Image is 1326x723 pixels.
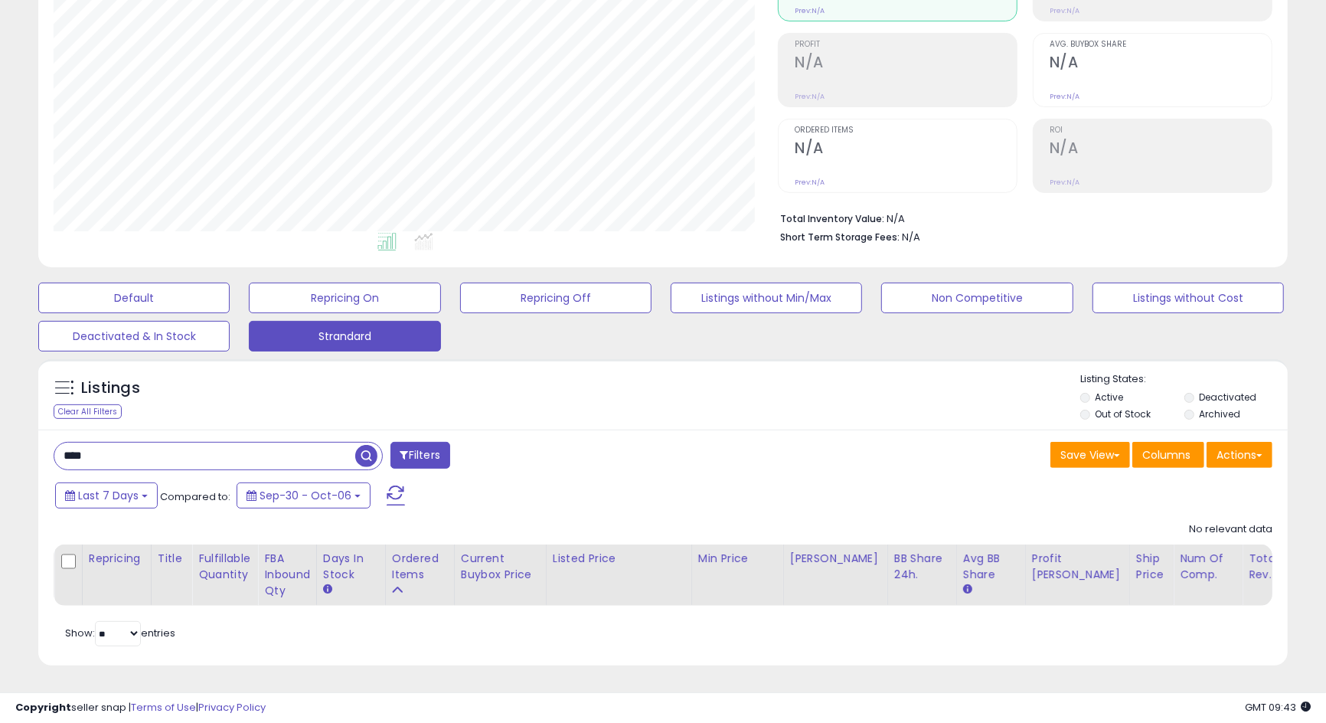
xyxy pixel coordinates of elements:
div: Num of Comp. [1180,551,1236,583]
div: Fulfillable Quantity [198,551,251,583]
span: ROI [1050,126,1272,135]
span: Avg. Buybox Share [1050,41,1272,49]
small: Prev: N/A [1050,6,1079,15]
span: N/A [902,230,920,244]
div: Clear All Filters [54,404,122,419]
small: Prev: N/A [795,178,825,187]
small: Prev: N/A [795,6,825,15]
small: Prev: N/A [1050,178,1079,187]
span: Columns [1142,447,1190,463]
span: Sep-30 - Oct-06 [260,488,351,503]
span: Show: entries [65,626,175,640]
label: Archived [1199,407,1240,420]
small: Avg BB Share. [963,583,972,597]
button: Deactivated & In Stock [38,321,230,352]
div: Profit [PERSON_NAME] [1032,551,1123,583]
div: Days In Stock [323,551,379,583]
h2: N/A [1050,139,1272,160]
div: Min Price [698,551,777,567]
button: Listings without Min/Max [671,283,862,313]
b: Short Term Storage Fees: [780,231,900,244]
button: Sep-30 - Oct-06 [237,483,371,509]
span: Ordered Items [795,126,1017,135]
div: Title [158,551,185,567]
span: Compared to: [160,489,230,504]
div: BB Share 24h. [894,551,950,583]
button: Last 7 Days [55,483,158,509]
small: Days In Stock. [323,583,332,597]
div: Repricing [89,551,145,567]
span: Profit [795,41,1017,49]
button: Repricing On [249,283,440,313]
a: Terms of Use [131,700,196,715]
h2: N/A [795,139,1017,160]
span: 2025-10-14 09:43 GMT [1245,700,1311,715]
a: Privacy Policy [198,700,266,715]
strong: Copyright [15,700,71,715]
h2: N/A [1050,54,1272,74]
label: Out of Stock [1095,407,1151,420]
div: FBA inbound Qty [264,551,310,599]
div: [PERSON_NAME] [790,551,881,567]
div: Avg BB Share [963,551,1019,583]
button: Strandard [249,321,440,352]
div: No relevant data [1189,522,1272,537]
label: Active [1095,391,1123,404]
button: Save View [1050,442,1130,468]
h5: Listings [81,378,140,399]
small: Prev: N/A [795,92,825,101]
label: Deactivated [1199,391,1256,404]
small: Prev: N/A [1050,92,1079,101]
p: Listing States: [1080,372,1288,387]
div: Ship Price [1136,551,1167,583]
h2: N/A [795,54,1017,74]
button: Non Competitive [881,283,1073,313]
b: Total Inventory Value: [780,212,884,225]
button: Repricing Off [460,283,652,313]
div: Listed Price [553,551,685,567]
button: Default [38,283,230,313]
div: Total Rev. [1249,551,1305,583]
button: Columns [1132,442,1204,468]
button: Listings without Cost [1092,283,1284,313]
div: seller snap | | [15,701,266,715]
span: Last 7 Days [78,488,139,503]
button: Actions [1207,442,1272,468]
div: Ordered Items [392,551,448,583]
button: Filters [390,442,450,469]
div: Current Buybox Price [461,551,540,583]
li: N/A [780,208,1261,227]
